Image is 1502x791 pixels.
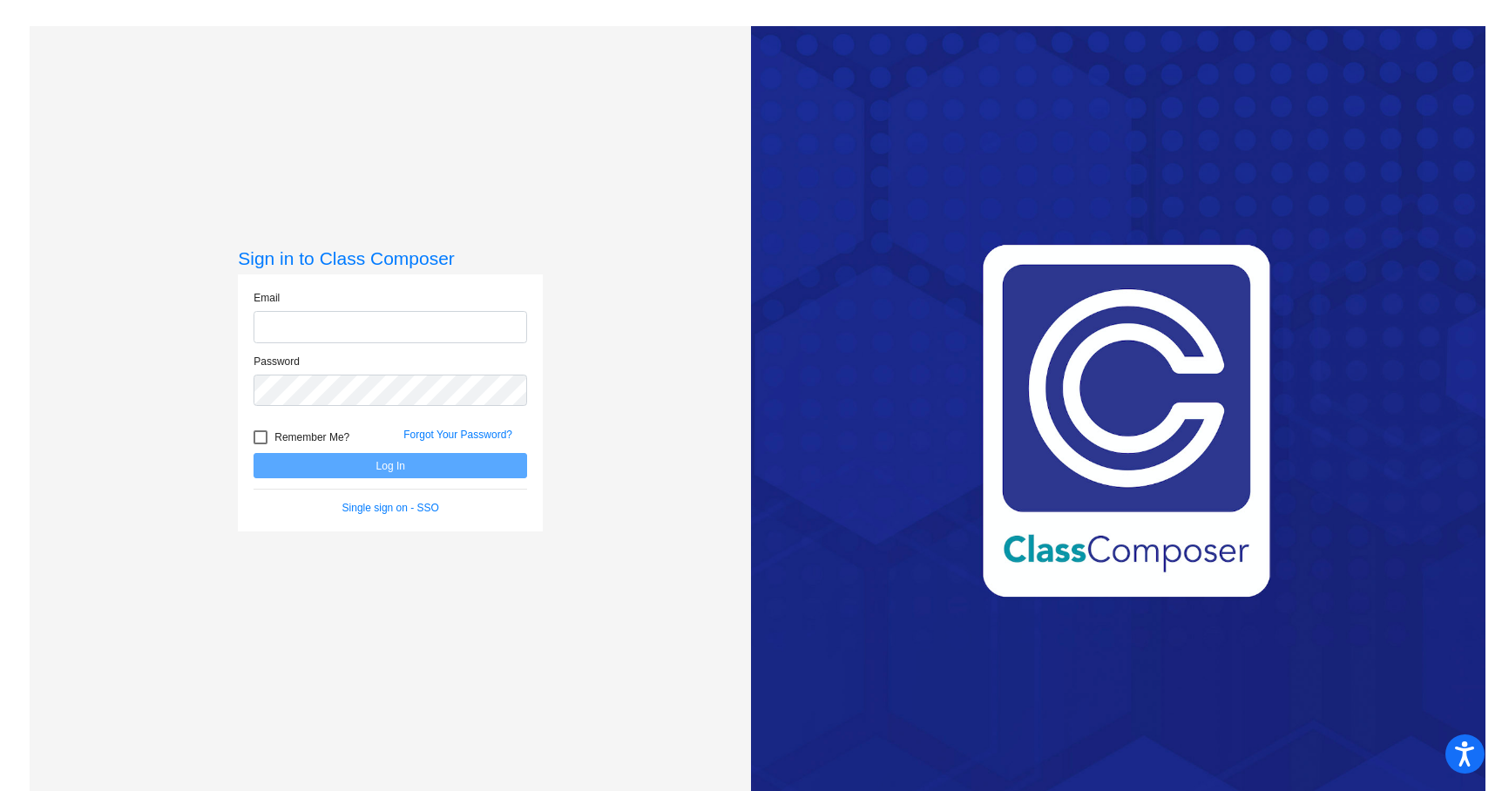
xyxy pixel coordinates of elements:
button: Log In [254,453,527,478]
a: Forgot Your Password? [403,429,512,441]
h3: Sign in to Class Composer [238,247,543,269]
span: Remember Me? [274,427,349,448]
label: Password [254,354,300,369]
label: Email [254,290,280,306]
a: Single sign on - SSO [342,502,439,514]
